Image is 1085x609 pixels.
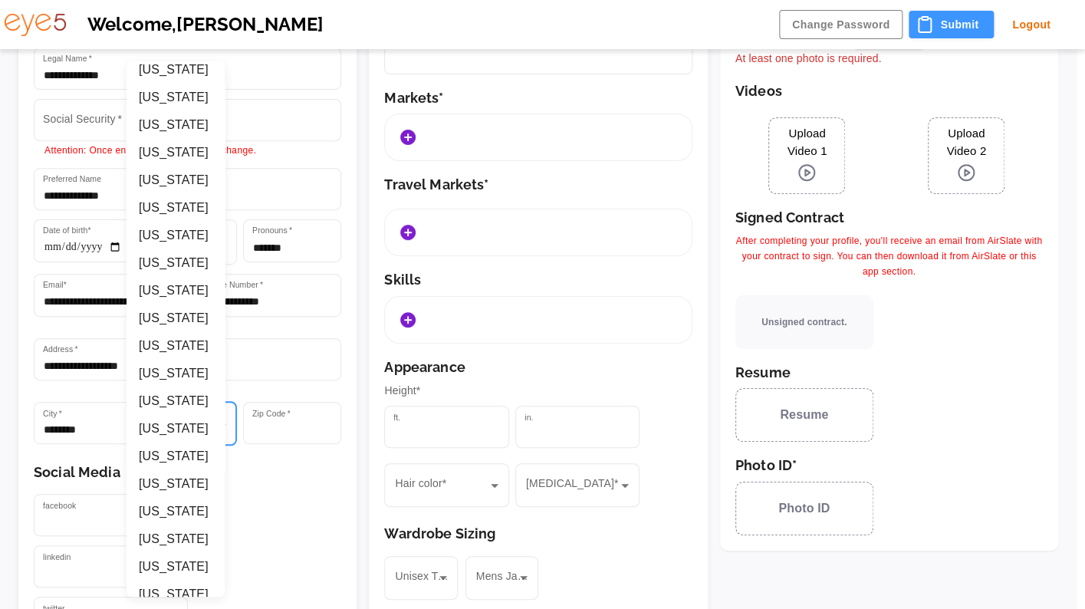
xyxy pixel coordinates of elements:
li: [US_STATE] [127,581,225,608]
li: [US_STATE] [127,332,225,360]
li: [US_STATE] [127,415,225,443]
li: [US_STATE] [127,222,225,249]
li: [US_STATE] [127,56,225,84]
li: [US_STATE] [127,443,225,470]
li: [US_STATE] [127,111,225,139]
li: [US_STATE] [127,166,225,194]
li: [US_STATE] [127,498,225,525]
li: [US_STATE] [127,84,225,111]
li: [US_STATE] [127,360,225,387]
li: [US_STATE] [127,387,225,415]
li: [US_STATE] [127,249,225,277]
li: [US_STATE] [127,553,225,581]
li: [US_STATE] [127,139,225,166]
li: [US_STATE] [127,525,225,553]
li: [US_STATE] [127,304,225,332]
li: [US_STATE] [127,277,225,304]
li: [US_STATE] [127,194,225,222]
li: [US_STATE] [127,470,225,498]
